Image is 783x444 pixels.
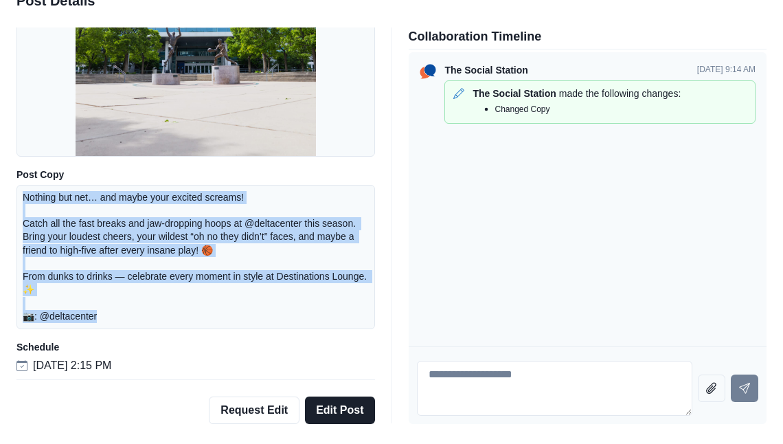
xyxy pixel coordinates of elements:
button: Request Edit [209,397,299,424]
img: ssLogoSVG.f144a2481ffb055bcdd00c89108cbcb7.svg [417,60,439,82]
p: The Social Station [473,87,556,101]
button: Send message [731,375,758,402]
button: Edit Post [305,397,374,424]
p: made the following changes: [559,87,681,101]
p: Nothing but net… and maybe your excited screams! Catch all the fast breaks and jaw-dropping hoops... [23,191,369,324]
p: [DATE] 2:15 PM [33,357,111,374]
button: Attach file [698,375,725,402]
p: Post Copy [16,168,375,182]
p: Collaboration Timeline [409,27,767,46]
p: Schedule [16,340,375,355]
p: The Social Station [444,63,527,78]
p: [DATE] 9:14 AM [697,63,756,78]
p: Changed Copy [495,103,549,115]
